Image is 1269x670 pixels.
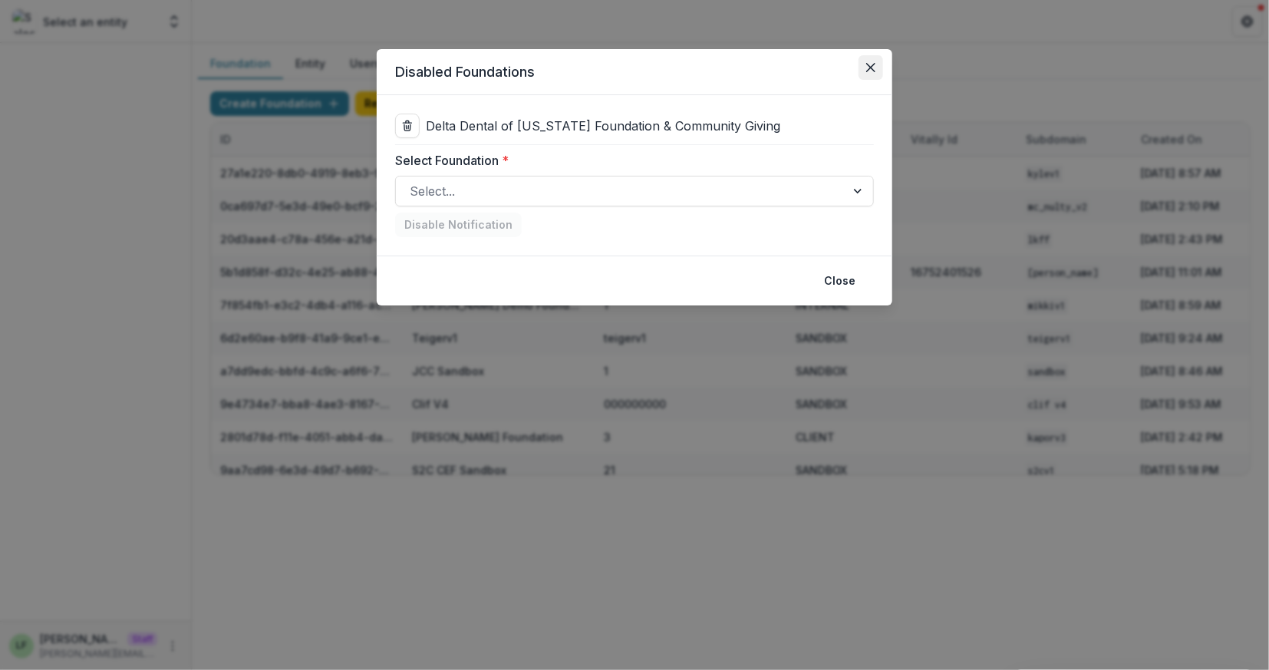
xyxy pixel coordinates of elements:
button: Disable Notification [395,213,522,237]
header: Disabled Foundations [377,49,892,95]
button: Close [815,269,865,293]
button: delete [395,114,420,138]
button: Close [859,55,883,80]
p: Delta Dental of [US_STATE] Foundation & Community Giving [426,117,780,135]
label: Select Foundation [395,151,865,170]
